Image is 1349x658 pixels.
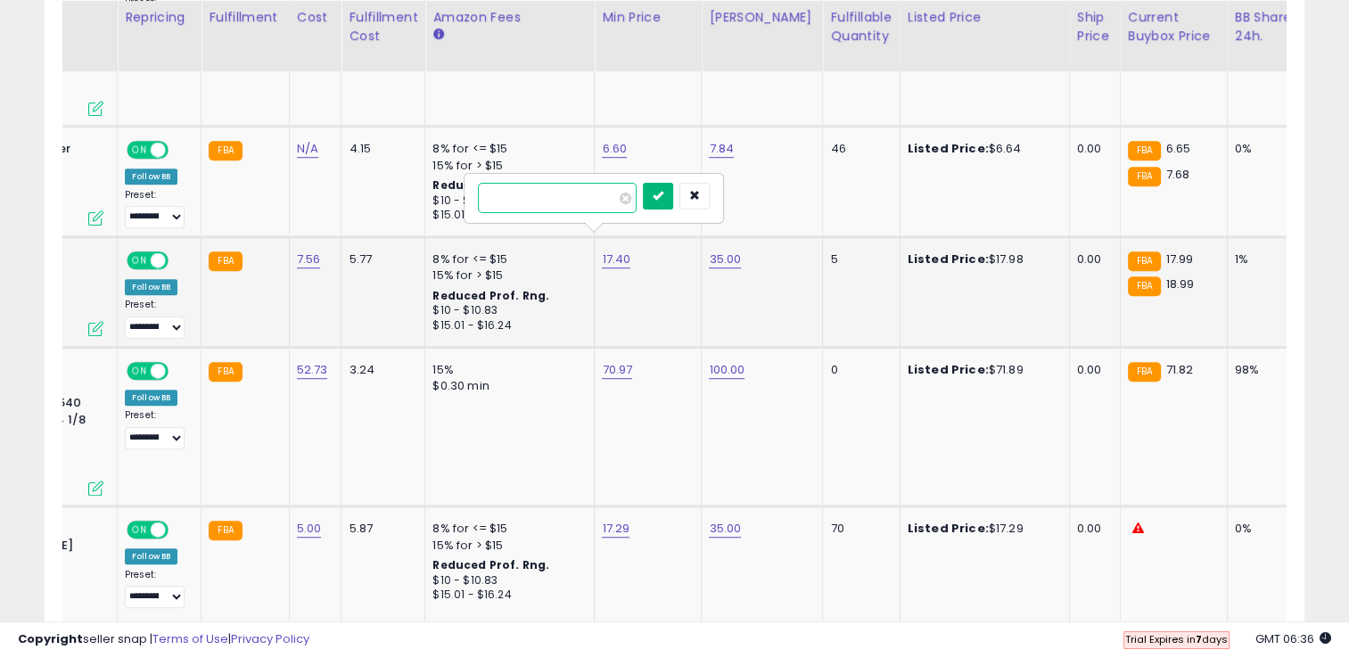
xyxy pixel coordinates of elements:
span: Trial Expires in days [1125,632,1228,646]
a: 17.40 [602,251,630,268]
div: [PERSON_NAME] [709,8,815,27]
div: 98% [1235,362,1294,378]
b: Listed Price: [908,361,989,378]
a: 7.56 [297,251,321,268]
div: Current Buybox Price [1128,8,1220,45]
span: ON [128,143,151,158]
span: 18.99 [1165,276,1194,292]
div: 8% for <= $15 [432,141,580,157]
a: Terms of Use [152,630,228,647]
div: $17.98 [908,251,1056,267]
div: 46 [830,141,885,157]
small: FBA [1128,276,1161,296]
small: FBA [209,362,242,382]
div: 0 [830,362,885,378]
div: 5 [830,251,885,267]
div: 8% for <= $15 [432,251,580,267]
a: 7.84 [709,140,734,158]
div: 3.24 [349,362,411,378]
div: Repricing [125,8,193,27]
a: 35.00 [709,251,741,268]
b: Listed Price: [908,251,989,267]
div: Amazon Fees [432,8,587,27]
div: BB Share 24h. [1235,8,1300,45]
div: 5.77 [349,251,411,267]
div: 1% [1235,251,1294,267]
a: Privacy Policy [231,630,309,647]
small: Amazon Fees. [432,27,443,43]
div: Preset: [125,189,187,229]
b: Reduced Prof. Rng. [432,557,549,572]
div: Fulfillment [209,8,281,27]
a: 6.60 [602,140,627,158]
div: 70 [830,521,885,537]
div: $71.89 [908,362,1056,378]
div: Cost [297,8,334,27]
div: Follow BB [125,279,177,295]
div: Min Price [602,8,694,27]
div: Ship Price [1077,8,1113,45]
div: 0% [1235,521,1294,537]
div: $17.29 [908,521,1056,537]
span: ON [128,253,151,268]
span: OFF [166,143,194,158]
small: FBA [1128,251,1161,271]
a: 70.97 [602,361,632,379]
div: $15.01 - $16.24 [432,588,580,603]
small: FBA [1128,167,1161,186]
div: $6.64 [908,141,1056,157]
div: 4.15 [349,141,411,157]
div: $15.01 - $16.24 [432,208,580,223]
div: 0.00 [1077,362,1106,378]
div: Fulfillment Cost [349,8,417,45]
div: Follow BB [125,169,177,185]
a: 35.00 [709,520,741,538]
div: Fulfillable Quantity [830,8,892,45]
div: 15% for > $15 [432,158,580,174]
div: Follow BB [125,548,177,564]
span: ON [128,522,151,538]
span: 17.99 [1165,251,1193,267]
div: Preset: [125,569,187,609]
a: 100.00 [709,361,744,379]
div: $10 - $10.83 [432,573,580,588]
small: FBA [1128,362,1161,382]
span: OFF [166,253,194,268]
div: Preset: [125,409,187,449]
div: seller snap | | [18,631,309,648]
small: FBA [1128,141,1161,160]
div: Listed Price [908,8,1062,27]
span: 2025-08-17 06:36 GMT [1255,630,1331,647]
b: Reduced Prof. Rng. [432,177,549,193]
span: OFF [166,522,194,538]
div: Preset: [125,299,187,339]
b: Listed Price: [908,520,989,537]
strong: Copyright [18,630,83,647]
div: Follow BB [125,390,177,406]
small: FBA [209,251,242,271]
a: 52.73 [297,361,328,379]
a: N/A [297,140,318,158]
div: 15% for > $15 [432,538,580,554]
span: 6.65 [1165,140,1190,157]
div: 0.00 [1077,141,1106,157]
b: Reduced Prof. Rng. [432,288,549,303]
div: 5.87 [349,521,411,537]
small: FBA [209,521,242,540]
div: $0.30 min [432,378,580,394]
small: FBA [209,141,242,160]
div: 0% [1235,141,1294,157]
div: 15% [432,362,580,378]
b: 7 [1196,632,1202,646]
b: Listed Price: [908,140,989,157]
div: $10 - $10.83 [432,303,580,318]
div: 0.00 [1077,521,1106,537]
div: 15% for > $15 [432,267,580,284]
a: 17.29 [602,520,629,538]
span: ON [128,364,151,379]
span: 71.82 [1165,361,1193,378]
a: 5.00 [297,520,322,538]
span: 7.68 [1165,166,1189,183]
div: $10 - $10.83 [432,193,580,209]
span: OFF [166,364,194,379]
